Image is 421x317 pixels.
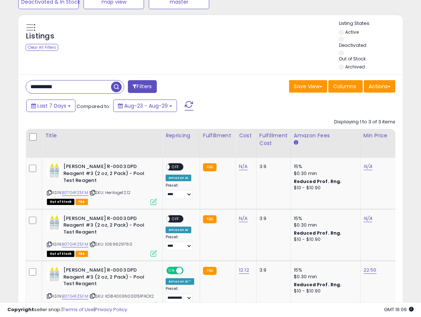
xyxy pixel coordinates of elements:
div: Amazon Fees [294,132,357,139]
span: | SKU: KD840036000151PACK2 [89,293,154,299]
div: 15% [294,163,355,170]
button: Filters [128,80,156,93]
small: FBA [203,267,217,275]
div: Amazon AI [166,227,191,233]
button: Last 7 Days [26,100,75,112]
b: [PERSON_NAME] R-0003 DPD Reagent #3 (2 oz, 2 Pack) - Pool Test Reagent [63,267,152,289]
a: N/A [239,163,248,170]
div: Preset: [166,183,194,199]
button: Save View [289,80,327,93]
div: Clear All Filters [26,44,58,51]
div: $10 - $10.90 [294,236,355,243]
span: All listings that are currently out of stock and unavailable for purchase on Amazon [47,199,74,205]
span: Compared to: [77,103,110,110]
div: Amazon AI [166,175,191,181]
span: | SKU: Heritage12.12 [89,190,130,195]
label: Out of Stock [339,56,366,62]
span: Aug-23 - Aug-29 [124,102,168,109]
small: FBA [203,215,217,223]
div: $10 - $10.90 [294,288,355,294]
div: $10 - $10.90 [294,185,355,191]
button: Actions [364,80,395,93]
small: Amazon Fees. [294,139,298,146]
div: Title [45,132,159,139]
label: Archived [345,64,365,70]
b: Reduced Prof. Rng. [294,178,342,184]
div: Preset: [166,286,194,303]
div: Fulfillment Cost [259,132,288,147]
b: Reduced Prof. Rng. [294,230,342,236]
img: 4186ERzh6AL._SL40_.jpg [47,215,62,230]
button: Aug-23 - Aug-29 [113,100,177,112]
p: Listing States: [339,20,403,27]
a: 22.50 [363,266,377,274]
a: Privacy Policy [95,306,127,313]
a: B07G4FZ5FM [62,190,88,196]
img: 4186ERzh6AL._SL40_.jpg [47,267,62,281]
div: Min Price [363,132,401,139]
div: 3.9 [259,215,285,222]
div: $0.30 min [294,170,355,177]
div: 3.9 [259,163,285,170]
div: $0.30 min [294,222,355,228]
a: 12.12 [239,266,249,274]
div: Repricing [166,132,197,139]
a: N/A [363,215,372,222]
span: FBA [75,199,88,205]
img: 4186ERzh6AL._SL40_.jpg [47,163,62,178]
span: All listings that are currently out of stock and unavailable for purchase on Amazon [47,251,74,257]
div: Fulfillment [203,132,233,139]
a: B07G4FZ5FM [62,241,88,247]
a: Terms of Use [63,306,94,313]
span: FBA [75,251,88,257]
div: Amazon AI * [166,278,194,285]
button: Columns [328,80,363,93]
span: 2025-09-6 16:09 GMT [384,306,414,313]
span: OFF [182,268,194,274]
small: FBA [203,163,217,171]
label: Active [345,29,359,35]
span: Last 7 Days [37,102,66,109]
label: Deactivated [339,42,366,48]
b: [PERSON_NAME] R-0003 DPD Reagent #3 (2 oz, 2 Pack) - Pool Test Reagent [63,215,152,238]
a: B07G4FZ5FM [62,293,88,299]
div: 15% [294,267,355,273]
div: seller snap | | [7,306,127,313]
div: Preset: [166,235,194,251]
div: 3.9 [259,267,285,273]
strong: Copyright [7,306,34,313]
b: Reduced Prof. Rng. [294,281,342,288]
span: | SKU: 1069629760 [89,241,132,247]
b: [PERSON_NAME] R-0003 DPD Reagent #3 (2 oz, 2 Pack) - Pool Test Reagent [63,163,152,186]
div: ASIN: [47,163,157,204]
h5: Listings [26,31,54,41]
span: ON [167,268,176,274]
div: ASIN: [47,215,157,256]
span: Columns [333,83,356,90]
span: OFF [170,164,181,170]
a: N/A [239,215,248,222]
span: OFF [170,216,181,222]
div: Cost [239,132,253,139]
div: 15% [294,215,355,222]
a: N/A [363,163,372,170]
div: $0.30 min [294,273,355,280]
div: Displaying 1 to 3 of 3 items [334,119,395,126]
